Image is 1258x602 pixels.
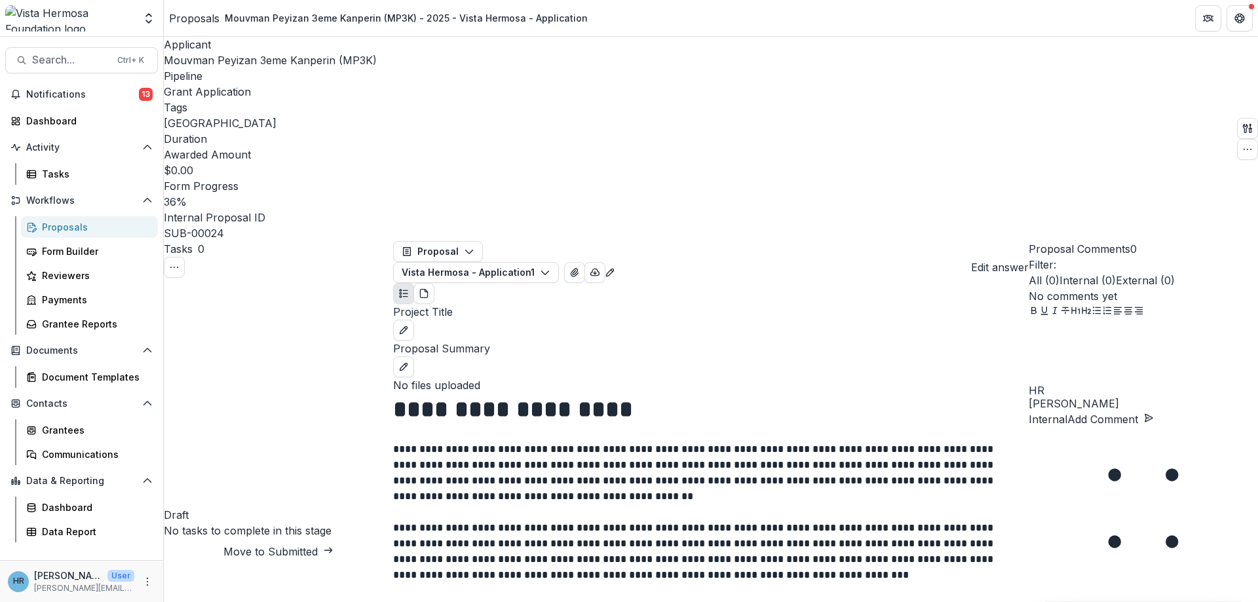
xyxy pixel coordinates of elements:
div: Data Report [42,525,147,538]
button: Internal [1029,411,1067,427]
h4: Draft [164,507,393,523]
button: Heading 2 [1081,304,1092,320]
button: edit [393,356,414,377]
button: Bold [1029,304,1039,320]
button: Plaintext view [393,283,414,304]
span: 13 [139,88,153,101]
button: Get Help [1227,5,1253,31]
button: More [140,574,155,590]
button: Bullet List [1092,304,1102,320]
button: Italicize [1050,304,1060,320]
button: Open Documents [5,340,158,361]
a: Tasks [21,163,158,185]
button: Add Comment [1067,411,1154,427]
a: Reviewers [21,265,158,286]
a: Proposals [169,10,219,26]
p: Filter: [1029,257,1258,273]
p: $0.00 [164,162,193,178]
a: Form Builder [21,240,158,262]
div: Document Templates [42,370,147,384]
p: Proposal Summary [393,341,1029,356]
a: Mouvman Peyizan 3eme Kanperin (MP3K) [164,54,377,67]
span: Activity [26,142,137,153]
p: Awarded Amount [164,147,377,162]
a: Proposals [21,216,158,238]
button: View Attached Files [564,262,585,283]
p: Form Progress [164,178,377,194]
span: Documents [26,345,137,356]
button: Align Center [1123,304,1134,320]
p: [PERSON_NAME] [1029,396,1258,411]
button: Heading 1 [1071,304,1081,320]
span: All ( 0 ) [1029,274,1059,287]
button: PDF view [413,283,434,304]
h3: Tasks [164,241,193,257]
a: Communications [21,443,158,465]
a: Grantee Reports [21,313,158,335]
span: Contacts [26,398,137,409]
button: Underline [1039,304,1050,320]
p: [PERSON_NAME] [34,569,102,582]
div: Hannah Roosendaal [1029,385,1258,396]
span: External ( 0 ) [1116,274,1175,287]
p: Tags [164,100,377,115]
button: Ordered List [1102,304,1113,320]
div: Dashboard [26,114,147,128]
div: Dashboard [42,500,147,514]
button: edit [393,320,414,341]
button: Proposal [393,241,483,262]
button: Open entity switcher [140,5,158,31]
button: Move to Submitted [164,544,393,559]
span: Internal ( 0 ) [1059,274,1116,287]
p: User [107,570,134,582]
button: Align Left [1113,304,1123,320]
div: Proposals [42,220,147,234]
button: Partners [1195,5,1221,31]
button: Open Workflows [5,190,158,211]
div: Ctrl + K [115,53,147,67]
nav: breadcrumb [169,9,593,28]
div: Grantee Reports [42,317,147,331]
div: Reviewers [42,269,147,282]
button: Open Data & Reporting [5,470,158,491]
p: Duration [164,131,377,147]
a: Dashboard [21,497,158,518]
span: 0 [198,242,204,255]
button: Toggle View Cancelled Tasks [164,257,185,278]
p: Grant Application [164,84,251,100]
a: Grantees [21,419,158,441]
a: Dashboard [5,110,158,132]
div: Form Builder [42,244,147,258]
p: 36 % [164,194,187,210]
button: Edit as form [605,263,615,279]
a: Payments [21,289,158,310]
div: Grantees [42,423,147,437]
button: Align Right [1134,304,1144,320]
p: Pipeline [164,68,377,84]
span: Workflows [26,195,137,206]
button: Notifications13 [5,84,158,105]
p: Applicant [164,37,377,52]
h5: No tasks to complete in this stage [164,523,393,538]
div: Tasks [42,167,147,181]
span: Search... [32,54,109,66]
p: No files uploaded [393,377,1029,393]
button: Open Contacts [5,393,158,414]
button: Open Activity [5,137,158,158]
button: Proposal Comments [1029,241,1137,257]
div: Hannah Roosendaal [13,577,24,586]
span: 0 [1130,242,1137,255]
div: Payments [42,293,147,307]
span: [GEOGRAPHIC_DATA] [164,117,276,130]
a: Data Report [21,521,158,542]
span: Notifications [26,89,139,100]
button: Vista Hermosa - Application1 [393,262,559,283]
div: Mouvman Peyizan 3eme Kanperin (MP3K) - 2025 - Vista Hermosa - Application [225,11,588,25]
a: Document Templates [21,366,158,388]
img: Vista Hermosa Foundation logo [5,5,134,31]
button: Search... [5,47,158,73]
p: No comments yet [1029,288,1258,304]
